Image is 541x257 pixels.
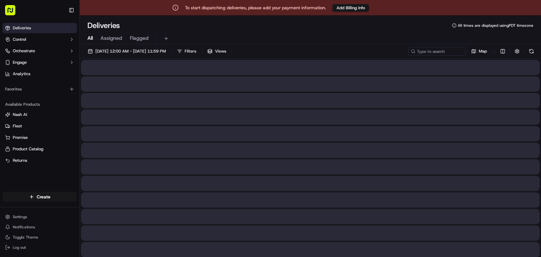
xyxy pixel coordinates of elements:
[3,233,77,242] button: Toggle Theme
[3,23,77,33] a: Deliveries
[468,47,490,56] button: Map
[87,20,120,31] h1: Deliveries
[204,47,229,56] button: Views
[3,212,77,221] button: Settings
[13,214,27,219] span: Settings
[100,34,122,42] span: Assigned
[3,69,77,79] a: Analytics
[3,57,77,68] button: Engage
[3,144,77,154] button: Product Catalog
[5,158,74,163] a: Returns
[5,135,74,140] a: Promise
[174,47,199,56] button: Filters
[458,23,533,28] span: All times are displayed using PDT timezone
[527,47,536,56] button: Refresh
[13,225,35,230] span: Notifications
[3,243,77,252] button: Log out
[3,84,77,94] div: Favorites
[37,194,50,200] span: Create
[479,48,487,54] span: Map
[332,4,369,12] button: Add Billing Info
[3,132,77,143] button: Promise
[13,123,22,129] span: Fleet
[3,110,77,120] button: Nash AI
[13,60,27,65] span: Engage
[408,47,466,56] input: Type to search
[13,235,38,240] span: Toggle Theme
[3,192,77,202] button: Create
[87,34,93,42] span: All
[185,48,196,54] span: Filters
[13,71,30,77] span: Analytics
[3,121,77,131] button: Fleet
[13,245,26,250] span: Log out
[3,155,77,166] button: Returns
[130,34,149,42] span: Flagged
[85,47,169,56] button: [DATE] 12:00 AM - [DATE] 11:59 PM
[5,146,74,152] a: Product Catalog
[13,37,26,42] span: Control
[5,123,74,129] a: Fleet
[13,135,28,140] span: Promise
[13,48,35,54] span: Orchestrate
[13,112,27,118] span: Nash AI
[5,112,74,118] a: Nash AI
[3,46,77,56] button: Orchestrate
[3,99,77,110] div: Available Products
[3,223,77,232] button: Notifications
[13,158,27,163] span: Returns
[13,146,43,152] span: Product Catalog
[215,48,226,54] span: Views
[3,34,77,45] button: Control
[95,48,166,54] span: [DATE] 12:00 AM - [DATE] 11:59 PM
[13,25,31,31] span: Deliveries
[185,4,326,11] p: To start dispatching deliveries, please add your payment information.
